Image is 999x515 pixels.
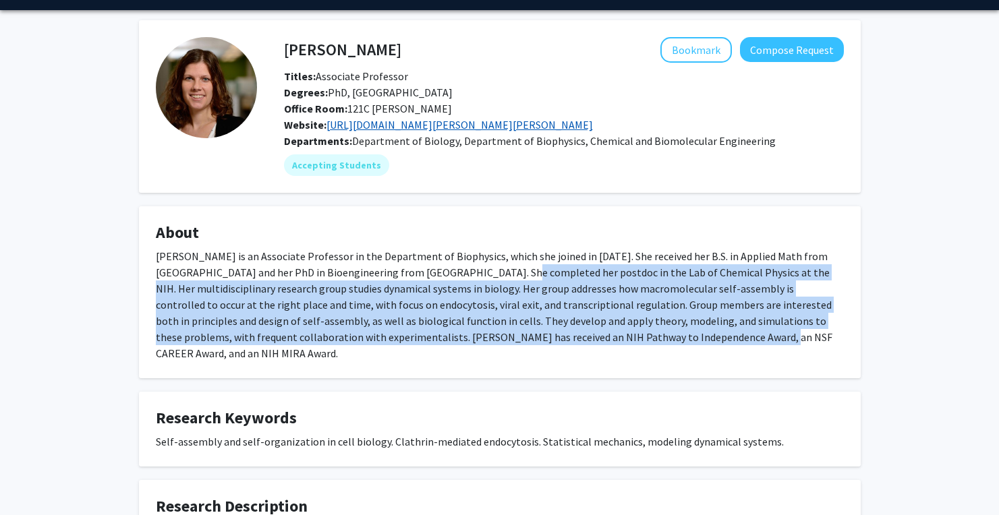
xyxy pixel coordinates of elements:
[284,86,453,99] span: PhD, [GEOGRAPHIC_DATA]
[284,154,389,176] mat-chip: Accepting Students
[740,37,844,62] button: Compose Request to Margaret Johnson
[156,37,257,138] img: Profile Picture
[284,102,452,115] span: 121C [PERSON_NAME]
[284,118,326,131] b: Website:
[284,134,352,148] b: Departments:
[156,223,844,243] h4: About
[284,37,401,62] h4: [PERSON_NAME]
[156,408,844,428] h4: Research Keywords
[352,134,776,148] span: Department of Biology, Department of Biophysics, Chemical and Biomolecular Engineering
[326,118,593,131] a: Opens in a new tab
[156,433,844,450] div: Self-assembly and self-organization in cell biology. Clathrin-mediated endocytosis. Statistical m...
[10,454,57,505] iframe: Chat
[284,86,328,99] b: Degrees:
[284,69,316,83] b: Titles:
[156,248,844,361] div: [PERSON_NAME] is an Associate Professor in the Department of Biophysics, which she joined in [DAT...
[284,69,408,83] span: Associate Professor
[284,102,347,115] b: Office Room:
[660,37,732,63] button: Add Margaret Johnson to Bookmarks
